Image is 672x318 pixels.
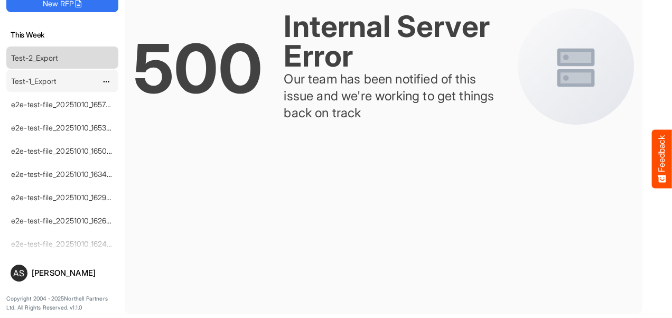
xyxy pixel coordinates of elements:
[11,216,115,225] a: e2e-test-file_20251010_162658
[101,76,111,87] button: dropdownbutton
[284,12,507,71] div: Internal Server Error
[11,193,116,202] a: e2e-test-file_20251010_162943
[13,269,24,277] span: AS
[11,77,56,86] a: Test-1_Export
[6,29,118,41] h6: This Week
[284,71,507,121] div: Our team has been notified of this issue and we're working to get things back on track
[11,170,116,179] a: e2e-test-file_20251010_163447
[11,123,116,132] a: e2e-test-file_20251010_165343
[32,269,114,277] div: [PERSON_NAME]
[11,53,58,62] a: Test-2_Export
[6,294,118,313] p: Copyright 2004 - 2025 Northell Partners Ltd. All Rights Reserved. v 1.1.0
[11,146,116,155] a: e2e-test-file_20251010_165056
[652,130,672,189] button: Feedback
[11,100,115,109] a: e2e-test-file_20251010_165709
[133,38,263,99] div: 500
